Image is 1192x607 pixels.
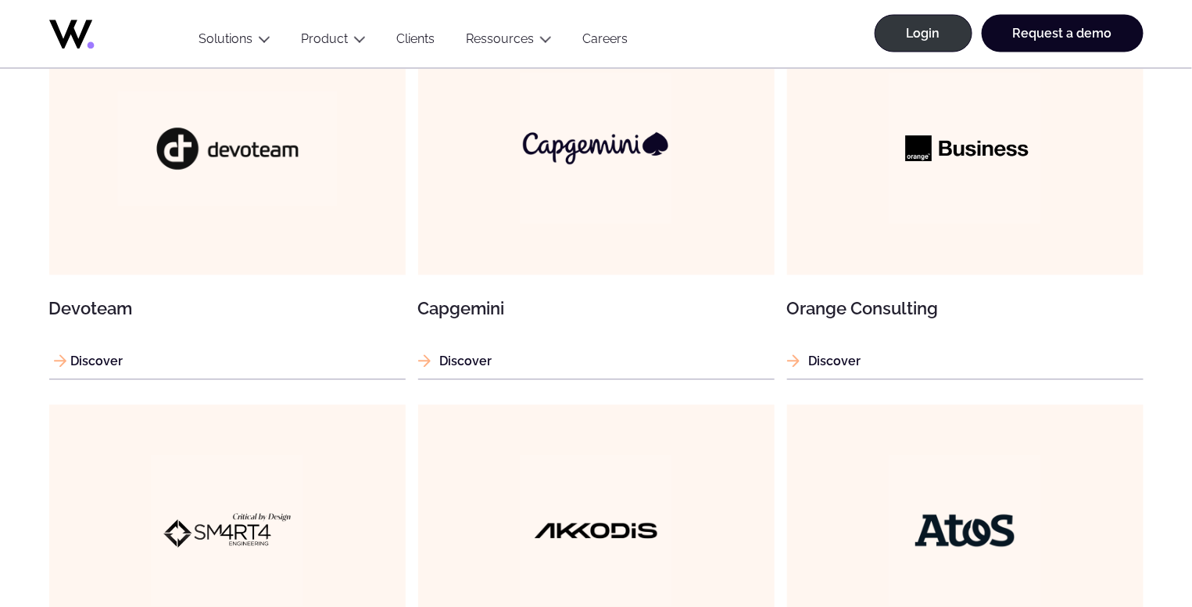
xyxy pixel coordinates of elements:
[889,455,1040,607] img: Atos
[889,73,1040,224] img: Orange Consulting
[451,31,567,52] button: Ressources
[787,23,1144,380] a: Orange Consulting Orange Consulting Discover
[151,455,302,607] img: Smart4 Engineering
[117,92,337,207] img: Devoteam
[787,352,1144,372] p: Discover
[286,31,381,52] button: Product
[418,23,775,380] a: Capgemini Capgemini Discover
[184,31,286,52] button: Solutions
[567,31,644,52] a: Careers
[49,23,406,380] a: Devoteam Devoteam Discover
[381,31,451,52] a: Clients
[787,300,1144,318] h3: Orange Consulting
[302,31,349,46] a: Product
[982,15,1144,52] a: Request a demo
[467,31,535,46] a: Ressources
[49,300,406,318] h3: Devoteam
[875,15,972,52] a: Login
[418,300,775,318] h3: Capgemini
[1089,504,1170,585] iframe: Chatbot
[520,73,671,224] img: Capgemini
[49,352,406,372] p: Discover
[418,352,775,372] p: Discover
[520,455,671,607] img: Akkodis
